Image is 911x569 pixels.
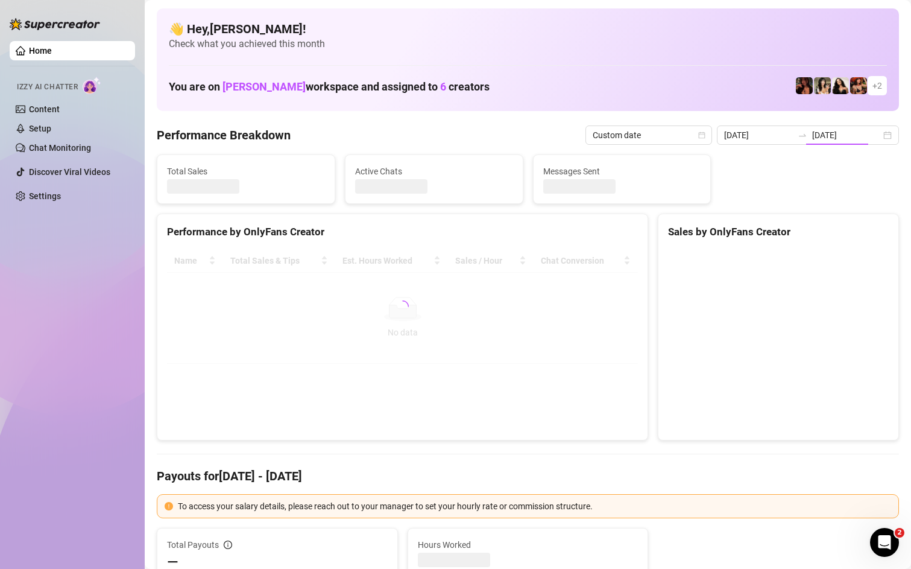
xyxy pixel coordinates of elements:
h4: Performance Breakdown [157,127,291,144]
span: info-circle [224,541,232,549]
span: + 2 [872,79,882,92]
div: To access your salary details, please reach out to your manager to set your hourly rate or commis... [178,500,891,513]
input: Start date [724,129,793,142]
span: exclamation-circle [165,502,173,510]
div: Performance by OnlyFans Creator [167,224,638,240]
span: Total Sales [167,165,325,178]
span: to [798,130,807,140]
h4: 👋 Hey, [PERSON_NAME] ! [169,21,887,37]
img: Candylion [814,77,831,94]
iframe: Intercom live chat [870,528,899,557]
span: Messages Sent [543,165,701,178]
img: AI Chatter [83,77,101,94]
a: Home [29,46,52,56]
span: Hours Worked [418,538,638,552]
div: Sales by OnlyFans Creator [668,224,889,240]
span: calendar [698,132,705,139]
h4: Payouts for [DATE] - [DATE] [157,468,899,485]
img: mads [832,77,849,94]
span: Izzy AI Chatter [17,81,78,93]
span: [PERSON_NAME] [222,80,306,93]
a: Setup [29,124,51,133]
span: Check what you achieved this month [169,37,887,51]
span: Custom date [593,126,705,144]
h1: You are on workspace and assigned to creators [169,80,490,94]
a: Chat Monitoring [29,143,91,153]
img: logo-BBDzfeDw.svg [10,18,100,30]
a: Content [29,104,60,114]
span: swap-right [798,130,807,140]
span: 6 [440,80,446,93]
span: Active Chats [355,165,513,178]
span: Total Payouts [167,538,219,552]
img: Oxillery [850,77,867,94]
a: Settings [29,191,61,201]
span: 2 [895,528,904,538]
img: steph [796,77,813,94]
span: loading [394,297,411,314]
a: Discover Viral Videos [29,167,110,177]
input: End date [812,129,881,142]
